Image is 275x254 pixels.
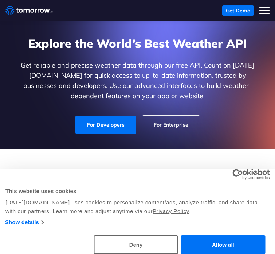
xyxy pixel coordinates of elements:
[153,208,189,214] a: Privacy Policy
[206,169,270,180] a: Usercentrics Cookiebot - opens in a new window
[181,235,265,254] button: Allow all
[142,116,200,134] a: For Enterprise
[5,218,43,227] a: Show details
[222,5,254,16] a: Get Demo
[12,60,263,101] p: Get reliable and precise weather data through our free API. Count on [DATE][DOMAIN_NAME] for quic...
[94,235,178,254] button: Deny
[5,187,270,196] div: This website uses cookies
[5,198,270,216] div: [DATE][DOMAIN_NAME] uses cookies to personalize content/ads, analyze traffic, and share data with...
[259,5,270,16] button: Toggle mobile menu
[5,5,53,16] a: Home link
[12,35,263,51] h1: Explore the World’s Best Weather API
[75,116,136,134] a: For Developers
